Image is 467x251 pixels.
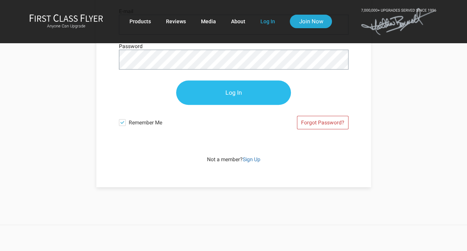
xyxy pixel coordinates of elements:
[260,15,275,28] a: Log In
[119,42,143,50] label: Password
[129,115,234,127] span: Remember Me
[29,24,103,29] small: Anyone Can Upgrade
[297,116,348,129] a: Forgot Password?
[29,14,103,22] img: First Class Flyer
[176,80,291,105] input: Log In
[231,15,245,28] a: About
[207,156,260,162] span: Not a member?
[290,15,332,28] a: Join Now
[243,156,260,162] a: Sign Up
[166,15,186,28] a: Reviews
[201,15,216,28] a: Media
[129,15,151,28] a: Products
[29,14,103,29] a: First Class FlyerAnyone Can Upgrade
